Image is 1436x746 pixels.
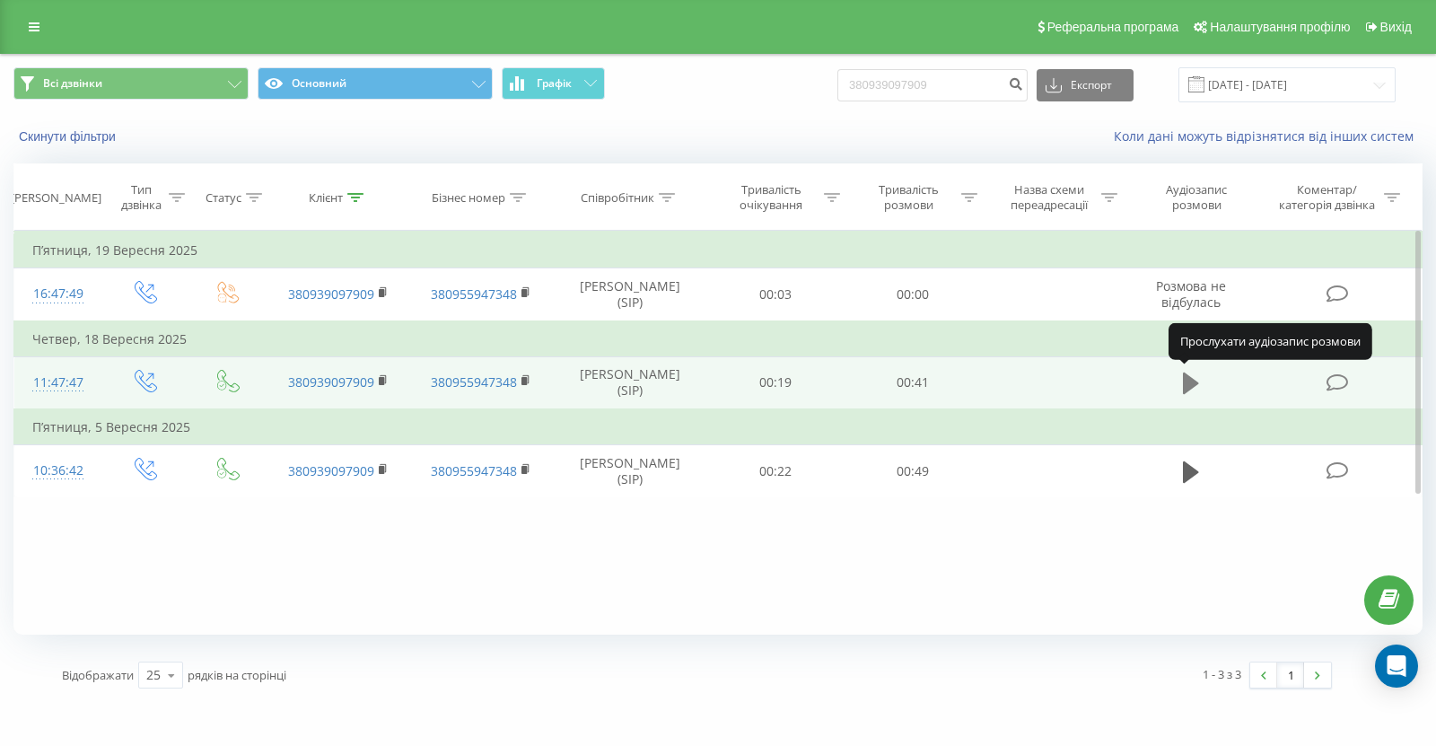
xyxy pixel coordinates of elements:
td: [PERSON_NAME] (SIP) [553,356,707,409]
div: Тривалість розмови [861,182,957,213]
span: Налаштування профілю [1210,20,1350,34]
td: [PERSON_NAME] (SIP) [553,268,707,321]
span: Розмова не відбулась [1156,277,1226,311]
a: 380939097909 [288,462,374,479]
button: Експорт [1037,69,1134,101]
div: Тривалість очікування [723,182,819,213]
div: [PERSON_NAME] [11,190,101,206]
td: П’ятниця, 5 Вересня 2025 [14,409,1423,445]
div: 11:47:47 [32,365,84,400]
input: Пошук за номером [837,69,1028,101]
div: Коментар/категорія дзвінка [1274,182,1379,213]
a: 380955947348 [431,373,517,391]
div: 16:47:49 [32,276,84,312]
div: Open Intercom Messenger [1375,645,1418,688]
a: 380955947348 [431,285,517,303]
a: 380939097909 [288,373,374,391]
div: Тип дзвінка [118,182,164,213]
td: 00:03 [706,268,844,321]
div: Аудіозапис розмови [1141,182,1252,213]
div: Статус [206,190,241,206]
button: Скинути фільтри [13,128,125,145]
div: 25 [146,666,161,684]
span: Всі дзвінки [43,76,102,91]
td: Четвер, 18 Вересня 2025 [14,321,1423,357]
a: Коли дані можуть відрізнятися вiд інших систем [1114,127,1423,145]
td: 00:49 [845,445,982,497]
div: Співробітник [581,190,654,206]
a: 380955947348 [431,462,517,479]
td: 00:00 [845,268,982,321]
button: Графік [502,67,605,100]
span: Реферальна програма [1047,20,1179,34]
a: 380939097909 [288,285,374,303]
div: Бізнес номер [432,190,505,206]
button: Всі дзвінки [13,67,249,100]
td: 00:19 [706,356,844,409]
span: Вихід [1380,20,1412,34]
div: Клієнт [309,190,343,206]
div: Назва схеми переадресації [1001,182,1097,213]
td: [PERSON_NAME] (SIP) [553,445,707,497]
span: рядків на сторінці [188,667,286,683]
div: Прослухати аудіозапис розмови [1169,323,1372,359]
td: 00:41 [845,356,982,409]
a: 1 [1277,663,1304,688]
span: Графік [537,77,572,90]
td: П’ятниця, 19 Вересня 2025 [14,233,1423,268]
div: 1 - 3 з 3 [1203,665,1241,683]
button: Основний [258,67,493,100]
span: Відображати [62,667,134,683]
div: 10:36:42 [32,453,84,488]
td: 00:22 [706,445,844,497]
